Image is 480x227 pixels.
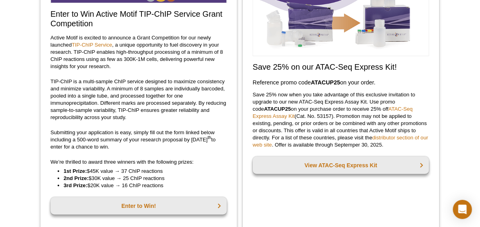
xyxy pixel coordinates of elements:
[64,182,219,189] li: $20K value → 16 ChIP reactions
[253,135,428,148] a: distributor section of our web site
[50,129,227,151] p: Submitting your application is easy, simply fill out the form linked below including a 500-word s...
[72,42,112,48] a: TIP-ChIP Service
[50,159,227,166] p: We’re thrilled to award three winners with the following prizes:
[64,175,219,182] li: $30K value → 25 ChIP reactions
[64,168,219,175] li: $45K value → 37 ChIP reactions
[311,79,340,86] strong: ATACUP25
[50,78,227,121] p: TIP-ChIP is a multi-sample ChIP service designed to maximize consistency and minimize variability...
[64,168,87,174] strong: 1st Prize:
[50,197,227,215] a: Enter to Win!
[264,106,291,112] strong: ATACUP25
[50,34,227,70] p: Active Motif is excited to announce a Grant Competition for our newly launched , a unique opportu...
[453,200,472,219] div: Open Intercom Messenger
[208,135,211,140] sup: th
[253,91,429,149] p: Save 25% now when you take advantage of this exclusive invitation to upgrade to our new ATAC-Seq ...
[253,62,429,72] h2: Save 25% on our ATAC-Seq Express Kit!
[50,9,227,28] h2: Enter to Win Active Motif TIP-ChIP Service Grant Competition
[253,78,429,87] h3: Reference promo code on your order.
[64,175,89,181] strong: 2nd Prize:
[64,182,87,188] strong: 3rd Prize:
[253,157,429,174] a: View ATAC-Seq Express Kit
